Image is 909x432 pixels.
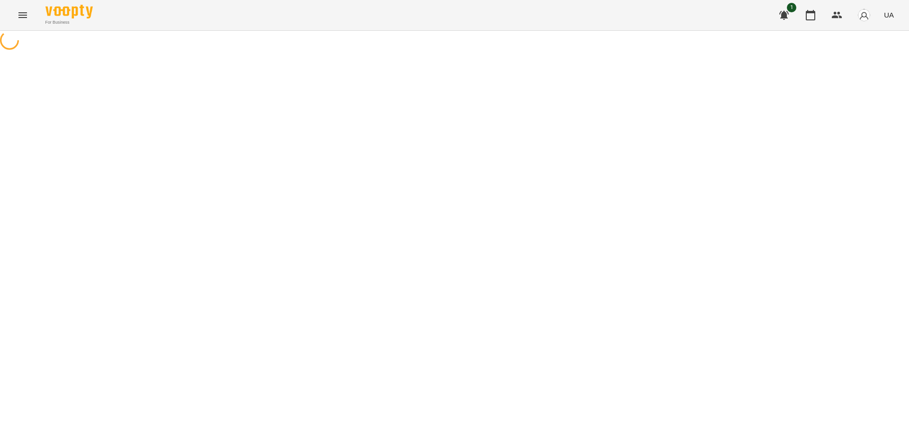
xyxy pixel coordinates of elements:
span: 1 [787,3,796,12]
img: Voopty Logo [45,5,93,18]
button: Menu [11,4,34,27]
span: For Business [45,19,93,26]
span: UA [884,10,894,20]
img: avatar_s.png [857,9,871,22]
button: UA [880,6,898,24]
